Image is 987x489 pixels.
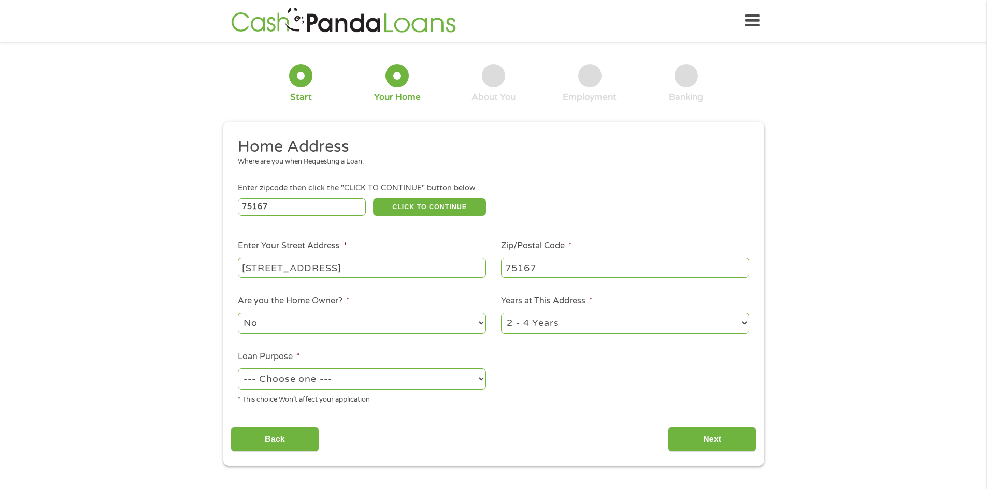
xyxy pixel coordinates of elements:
[563,92,617,103] div: Employment
[668,427,756,452] input: Next
[238,137,741,157] h2: Home Address
[374,92,421,103] div: Your Home
[238,241,347,251] label: Enter Your Street Address
[238,351,300,362] label: Loan Purpose
[238,183,749,194] div: Enter zipcode then click the "CLICK TO CONTINUE" button below.
[238,391,486,405] div: * This choice Won’t affect your application
[238,157,741,167] div: Where are you when Requesting a Loan.
[238,295,350,306] label: Are you the Home Owner?
[501,241,572,251] label: Zip/Postal Code
[238,198,366,216] input: Enter Zipcode (e.g 01510)
[501,295,593,306] label: Years at This Address
[228,6,459,36] img: GetLoanNow Logo
[669,92,703,103] div: Banking
[373,198,486,216] button: CLICK TO CONTINUE
[238,258,486,277] input: 1 Main Street
[290,92,312,103] div: Start
[471,92,516,103] div: About You
[231,427,319,452] input: Back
